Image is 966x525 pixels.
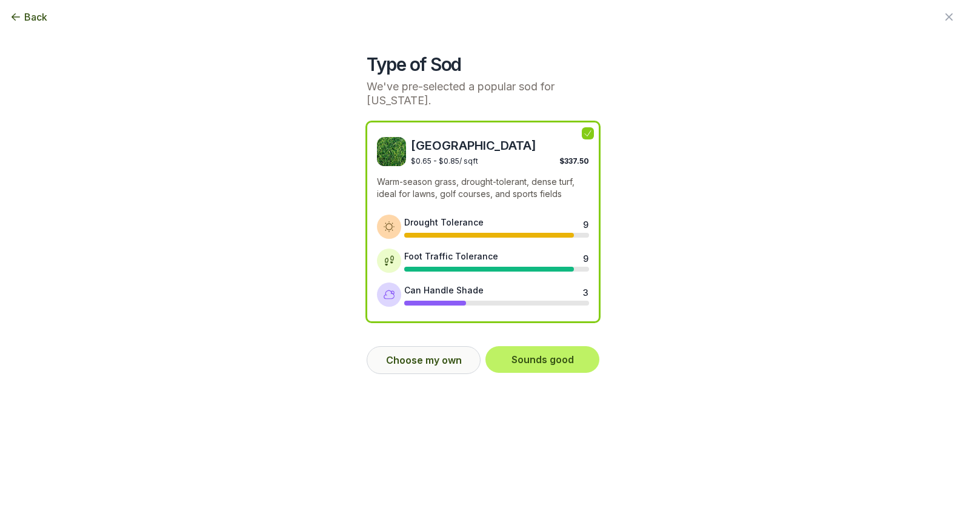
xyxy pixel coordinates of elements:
span: $337.50 [559,156,589,166]
div: Can Handle Shade [404,284,484,296]
span: Back [24,10,47,24]
img: Drought tolerance icon [383,221,395,233]
span: [GEOGRAPHIC_DATA] [411,137,589,154]
img: Foot traffic tolerance icon [383,255,395,267]
h2: Type of Sod [367,53,599,75]
div: Foot Traffic Tolerance [404,250,498,262]
span: $0.65 - $0.85 / sqft [411,156,478,166]
button: Back [10,10,47,24]
div: Drought Tolerance [404,216,484,229]
p: We've pre-selected a popular sod for [US_STATE]. [367,80,599,107]
div: 9 [583,218,588,228]
img: Shade tolerance icon [383,289,395,301]
p: Warm-season grass, drought-tolerant, dense turf, ideal for lawns, golf courses, and sports fields [377,176,589,200]
button: Choose my own [367,346,481,374]
button: Sounds good [485,346,599,373]
div: 3 [583,286,588,296]
div: 9 [583,252,588,262]
img: Bermuda sod image [377,137,406,166]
